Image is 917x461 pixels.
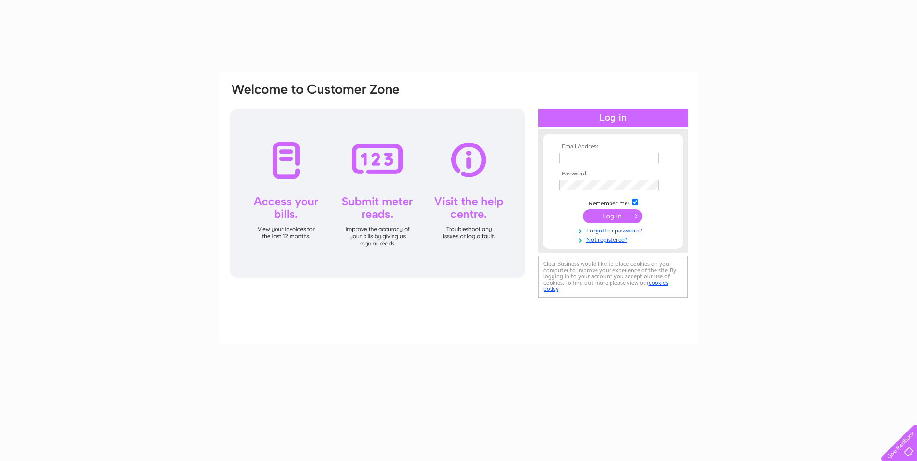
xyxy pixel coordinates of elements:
[557,198,669,207] td: Remember me?
[559,225,669,234] a: Forgotten password?
[557,171,669,177] th: Password:
[543,279,668,292] a: cookies policy
[557,144,669,150] th: Email Address:
[559,234,669,244] a: Not registered?
[583,209,642,223] input: Submit
[538,256,688,298] div: Clear Business would like to place cookies on your computer to improve your experience of the sit...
